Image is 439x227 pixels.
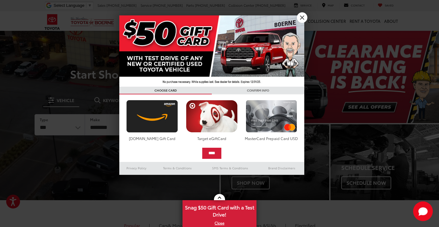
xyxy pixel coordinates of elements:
img: targetcard.png [184,100,239,133]
img: amazoncard.png [125,100,179,133]
div: MasterCard Prepaid Card USD [244,136,299,141]
button: Toggle Chat Window [413,201,433,221]
div: Target eGiftCard [184,136,239,141]
svg: Start Chat [413,201,433,221]
div: [DOMAIN_NAME] Gift Card [125,136,179,141]
a: Privacy Policy [119,164,154,172]
a: Terms & Conditions [154,164,201,172]
h3: CHOOSE CARD [119,87,212,94]
img: mastercard.png [244,100,299,133]
a: Brand Disclaimers [259,164,304,172]
span: Snag $50 Gift Card with a Test Drive! [183,201,256,220]
h3: CONFIRM INFO [212,87,304,94]
img: 42635_top_851395.jpg [119,15,304,87]
a: SMS Terms & Conditions [201,164,259,172]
